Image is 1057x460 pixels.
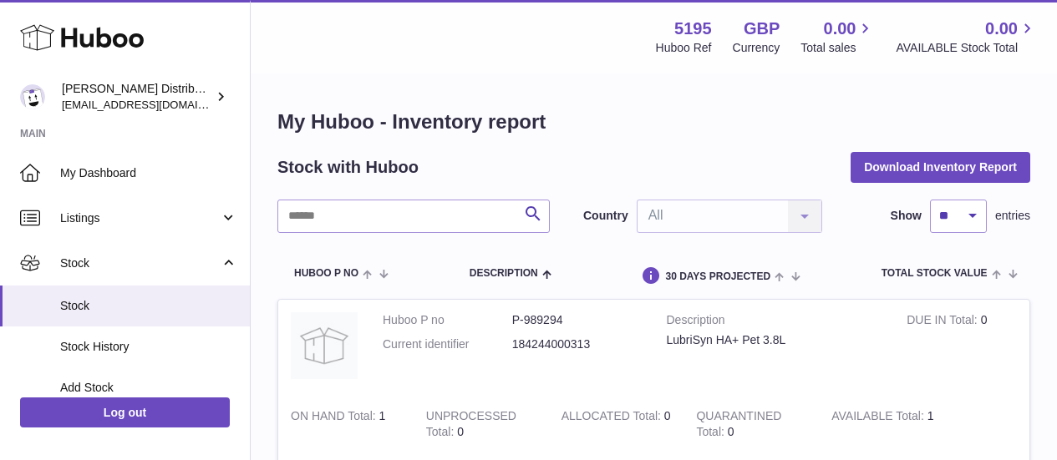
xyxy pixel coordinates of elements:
h2: Stock with Huboo [277,156,419,179]
img: product image [291,312,358,379]
strong: Description [667,312,882,332]
strong: UNPROCESSED Total [426,409,516,442]
div: [PERSON_NAME] Distribution [62,81,212,113]
strong: ON HAND Total [291,409,379,427]
button: Download Inventory Report [851,152,1030,182]
td: 0 [414,396,549,452]
a: 0.00 Total sales [800,18,875,56]
h1: My Huboo - Inventory report [277,109,1030,135]
td: 1 [278,396,414,452]
span: My Dashboard [60,165,237,181]
span: Total sales [800,40,875,56]
dd: 184244000313 [512,336,642,352]
strong: DUE IN Total [907,313,980,331]
label: Country [583,208,628,224]
img: mccormackdistr@gmail.com [20,84,45,109]
div: LubriSyn HA+ Pet 3.8L [667,332,882,348]
label: Show [891,208,922,224]
span: [EMAIL_ADDRESS][DOMAIN_NAME] [62,98,246,111]
span: 0.00 [824,18,856,40]
span: AVAILABLE Stock Total [896,40,1037,56]
span: Stock History [60,339,237,355]
span: Description [470,268,538,279]
div: Huboo Ref [656,40,712,56]
span: entries [995,208,1030,224]
span: 0 [728,425,734,438]
div: Currency [733,40,780,56]
dd: P-989294 [512,312,642,328]
dt: Huboo P no [383,312,512,328]
span: Stock [60,255,220,271]
span: Stock [60,298,237,314]
span: Listings [60,210,220,226]
td: 0 [549,396,684,452]
strong: AVAILABLE Total [831,409,927,427]
strong: QUARANTINED Total [696,409,781,442]
strong: 5195 [674,18,712,40]
a: Log out [20,397,230,427]
td: 1 [819,396,954,452]
span: Total stock value [882,268,988,279]
td: 0 [894,300,1029,396]
dt: Current identifier [383,336,512,352]
strong: ALLOCATED Total [562,409,664,427]
a: 0.00 AVAILABLE Stock Total [896,18,1037,56]
span: Add Stock [60,380,237,396]
span: 0.00 [985,18,1018,40]
span: 30 DAYS PROJECTED [665,271,770,282]
strong: GBP [744,18,780,40]
span: Huboo P no [294,268,358,279]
